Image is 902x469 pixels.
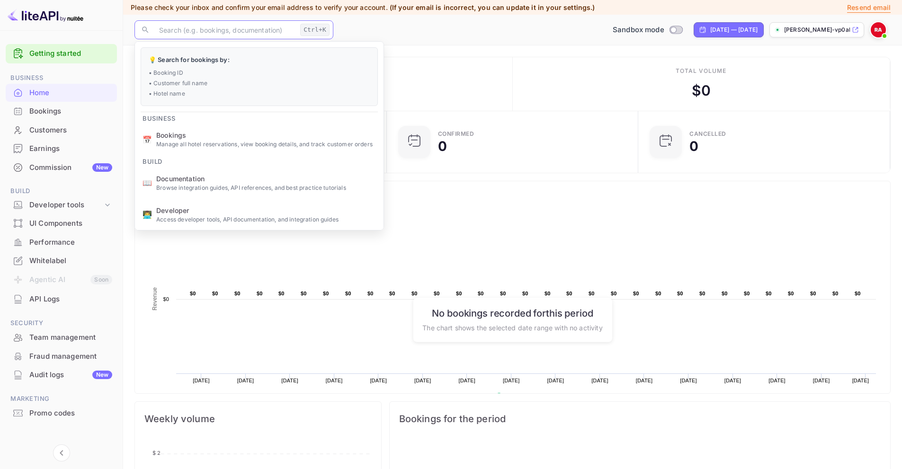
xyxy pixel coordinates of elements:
[6,252,117,270] div: Whitelabel
[6,252,117,269] a: Whitelabel
[6,347,117,366] div: Fraud management
[788,291,794,296] text: $0
[813,378,830,383] text: [DATE]
[301,291,307,296] text: $0
[29,237,112,248] div: Performance
[611,291,617,296] text: $0
[505,393,529,399] text: Revenue
[633,291,639,296] text: $0
[744,291,750,296] text: $0
[29,106,112,117] div: Bookings
[547,378,564,383] text: [DATE]
[500,291,506,296] text: $0
[29,332,112,343] div: Team management
[522,291,528,296] text: $0
[156,140,376,149] p: Manage all hotel reservations, view booking details, and track customer orders
[6,121,117,140] div: Customers
[143,134,152,145] p: 📅
[422,322,602,332] p: The chart shows the selected date range with no activity
[152,450,161,456] tspan: $ 2
[847,2,891,13] p: Resend email
[149,69,370,77] p: • Booking ID
[6,233,117,251] a: Performance
[131,3,388,11] span: Please check your inbox and confirm your email address to verify your account.
[193,378,210,383] text: [DATE]
[135,152,170,167] span: Build
[53,444,70,461] button: Collapse navigation
[29,351,112,362] div: Fraud management
[149,79,370,88] p: • Customer full name
[399,411,881,426] span: Bookings for the period
[6,214,117,232] a: UI Components
[6,328,117,346] a: Team management
[655,291,661,296] text: $0
[832,291,839,296] text: $0
[6,366,117,383] a: Audit logsNew
[768,378,786,383] text: [DATE]
[422,307,602,319] h6: No bookings recorded for this period
[29,256,112,266] div: Whitelabel
[278,291,285,296] text: $0
[503,378,520,383] text: [DATE]
[545,291,551,296] text: $0
[6,328,117,347] div: Team management
[135,109,183,124] span: Business
[156,130,376,140] span: Bookings
[566,291,572,296] text: $0
[6,290,117,308] a: API Logs
[389,291,395,296] text: $0
[29,294,112,305] div: API Logs
[6,347,117,365] a: Fraud management
[29,218,112,229] div: UI Components
[6,290,117,309] div: API Logs
[6,159,117,177] div: CommissionNew
[234,291,241,296] text: $0
[6,159,117,176] a: CommissionNew
[92,163,112,172] div: New
[8,8,83,23] img: LiteAPI logo
[722,291,728,296] text: $0
[677,291,683,296] text: $0
[591,378,608,383] text: [DATE]
[153,20,296,39] input: Search (e.g. bookings, documentation)
[212,291,218,296] text: $0
[345,291,351,296] text: $0
[156,174,376,184] span: Documentation
[871,22,886,37] img: rahman abdullah
[459,378,476,383] text: [DATE]
[29,88,112,98] div: Home
[766,291,772,296] text: $0
[281,378,298,383] text: [DATE]
[156,215,376,224] p: Access developer tools, API documentation, and integration guides
[326,378,343,383] text: [DATE]
[414,378,431,383] text: [DATE]
[156,184,376,192] p: Browse integration guides, API references, and best practice tutorials
[6,140,117,158] div: Earnings
[689,140,698,153] div: 0
[29,48,112,59] a: Getting started
[143,209,152,220] p: 👨‍💻
[6,84,117,102] div: Home
[6,84,117,101] a: Home
[6,197,117,213] div: Developer tools
[6,394,117,404] span: Marketing
[257,291,263,296] text: $0
[144,191,881,206] span: Commission Growth Over Time
[676,67,726,75] div: Total volume
[29,408,112,419] div: Promo codes
[6,318,117,328] span: Security
[438,140,447,153] div: 0
[6,121,117,139] a: Customers
[149,89,370,98] p: • Hotel name
[390,3,595,11] span: (If your email is incorrect, you can update it in your settings.)
[29,370,112,381] div: Audit logs
[6,404,117,423] div: Promo codes
[609,25,686,35] div: Switch to Production mode
[692,80,711,101] div: $ 0
[6,233,117,252] div: Performance
[699,291,706,296] text: $0
[190,291,196,296] text: $0
[613,25,664,35] span: Sandbox mode
[149,55,370,65] p: 💡 Search for bookings by:
[29,125,112,136] div: Customers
